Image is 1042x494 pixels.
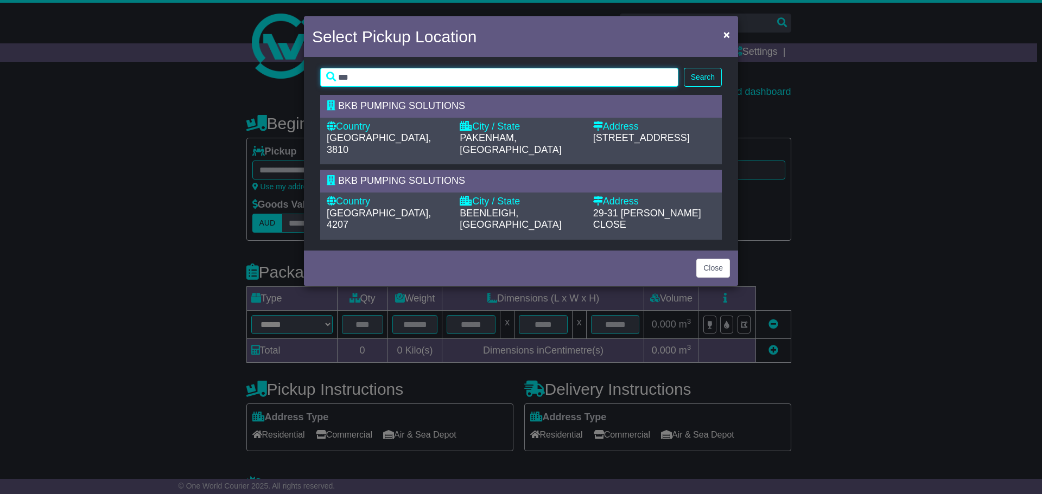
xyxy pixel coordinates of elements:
span: BKB PUMPING SOLUTIONS [338,100,465,111]
span: [GEOGRAPHIC_DATA], 4207 [327,208,431,230]
div: Country [327,121,449,133]
button: Close [718,23,735,46]
div: City / State [460,196,582,208]
h4: Select Pickup Location [312,24,477,49]
span: BEENLEIGH, [GEOGRAPHIC_DATA] [460,208,561,230]
div: Address [593,196,715,208]
div: City / State [460,121,582,133]
div: Address [593,121,715,133]
span: × [723,28,730,41]
span: [GEOGRAPHIC_DATA], 3810 [327,132,431,155]
span: 29-31 [PERSON_NAME] CLOSE [593,208,701,230]
button: Search [684,68,722,87]
span: PAKENHAM, [GEOGRAPHIC_DATA] [460,132,561,155]
span: [STREET_ADDRESS] [593,132,690,143]
button: Close [696,259,730,278]
span: BKB PUMPING SOLUTIONS [338,175,465,186]
div: Country [327,196,449,208]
